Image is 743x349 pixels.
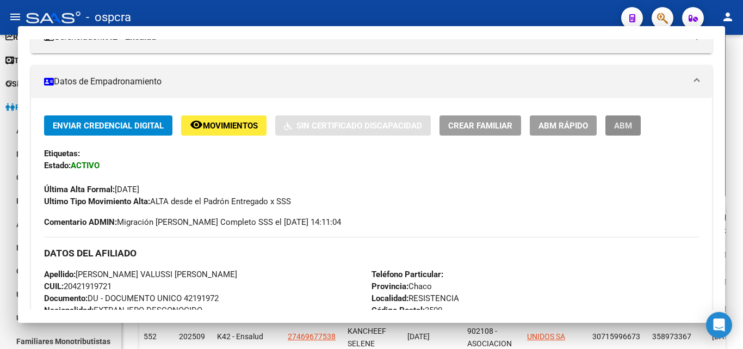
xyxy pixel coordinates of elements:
span: Sistema [5,78,41,90]
span: Movimientos [203,121,258,131]
strong: Etiquetas: [44,149,80,158]
button: ABM Rápido [530,115,597,136]
strong: Localidad: [371,293,408,303]
span: Crear Familiar [448,121,512,131]
strong: Comentario ADMIN: [44,217,117,227]
mat-icon: person [721,10,734,23]
span: Migración [PERSON_NAME] Completo SSS el [DATE] 14:11:04 [44,216,341,228]
span: DU - DOCUMENTO UNICO 42191972 [44,293,219,303]
h3: DATOS DEL AFILIADO [44,247,699,259]
span: - ospcra [86,5,131,29]
strong: Estado: [44,161,71,170]
span: KANCHEEF SELENE [348,327,386,348]
button: Crear Familiar [439,115,521,136]
span: EXTRANJERO DESCONOCIDO [44,305,202,315]
span: 552 [144,332,157,341]
strong: Provincia: [371,281,408,291]
button: Enviar Credencial Digital [44,115,172,136]
strong: Última Alta Formal: [44,185,115,194]
span: 3500 [371,305,442,315]
button: ABM [605,115,641,136]
div: [DATE] [407,330,459,343]
strong: Teléfono Particular: [371,270,443,279]
span: Enviar Credencial Digital [53,121,164,131]
span: Tesorería [5,54,47,66]
span: [PERSON_NAME] VALUSSI [PERSON_NAME] [44,270,237,279]
span: 27469677538 [288,332,336,341]
span: 358973367 [652,332,691,341]
strong: ACTIVO [71,161,100,170]
mat-expansion-panel-header: Datos de Empadronamiento [31,65,712,98]
mat-icon: remove_red_eye [190,118,203,131]
span: 30715996673 [592,332,640,341]
span: 20421919721 [44,281,112,291]
span: ABM Rápido [538,121,588,131]
span: Sin Certificado Discapacidad [296,121,422,131]
strong: Código Postal: [371,305,425,315]
span: Chaco [371,281,432,291]
span: [DATE] [44,185,139,194]
span: K42 - Ensalud [217,332,263,341]
div: Open Intercom Messenger [706,312,732,338]
strong: Apellido: [44,270,76,279]
mat-icon: menu [9,10,22,23]
strong: Ultimo Tipo Movimiento Alta: [44,197,150,206]
button: Movimientos [181,115,267,136]
span: RESISTENCIA [371,293,459,303]
span: UNIDOS SA [527,332,565,341]
mat-panel-title: Datos de Empadronamiento [44,75,686,88]
span: 202509 [179,332,205,341]
strong: Nacionalidad: [44,305,94,315]
span: ALTA desde el Padrón Entregado x SSS [44,197,291,206]
strong: CUIL: [44,281,64,291]
span: ABM [614,121,632,131]
strong: Documento: [44,293,88,303]
span: Reportes [5,31,45,43]
button: Sin Certificado Discapacidad [275,115,431,136]
span: Padrón [5,101,40,113]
